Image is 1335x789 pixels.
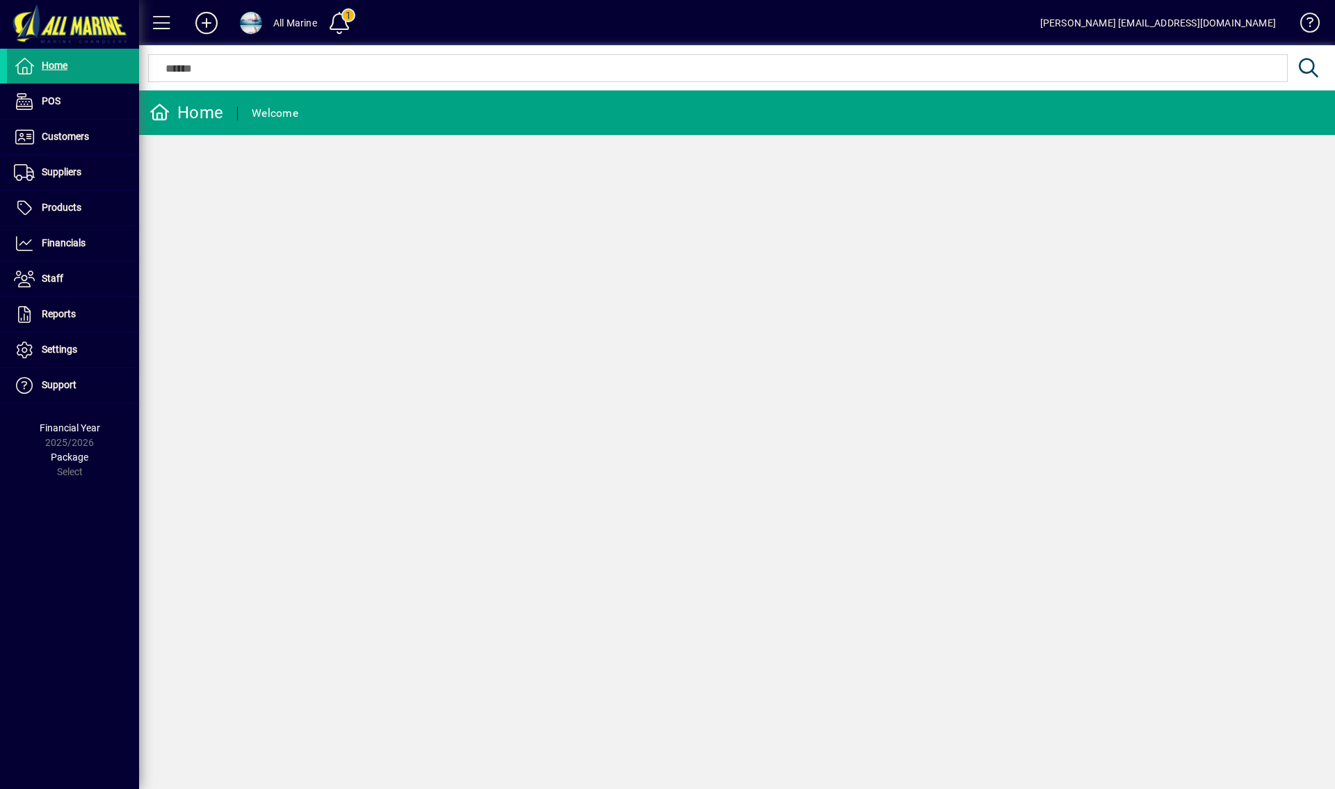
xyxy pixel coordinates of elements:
[149,102,223,124] div: Home
[7,191,139,225] a: Products
[7,262,139,296] a: Staff
[42,273,63,284] span: Staff
[7,120,139,154] a: Customers
[1040,12,1276,34] div: [PERSON_NAME] [EMAIL_ADDRESS][DOMAIN_NAME]
[51,452,88,463] span: Package
[42,202,81,213] span: Products
[252,102,298,125] div: Welcome
[7,226,139,261] a: Financials
[229,10,273,35] button: Profile
[7,155,139,190] a: Suppliers
[42,60,67,71] span: Home
[42,131,89,142] span: Customers
[7,333,139,367] a: Settings
[42,308,76,319] span: Reports
[7,297,139,332] a: Reports
[1290,3,1318,48] a: Knowledge Base
[42,237,86,248] span: Financials
[42,344,77,355] span: Settings
[273,12,317,34] div: All Marine
[7,368,139,403] a: Support
[42,95,60,106] span: POS
[40,422,100,433] span: Financial Year
[42,379,76,390] span: Support
[7,84,139,119] a: POS
[184,10,229,35] button: Add
[42,166,81,177] span: Suppliers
